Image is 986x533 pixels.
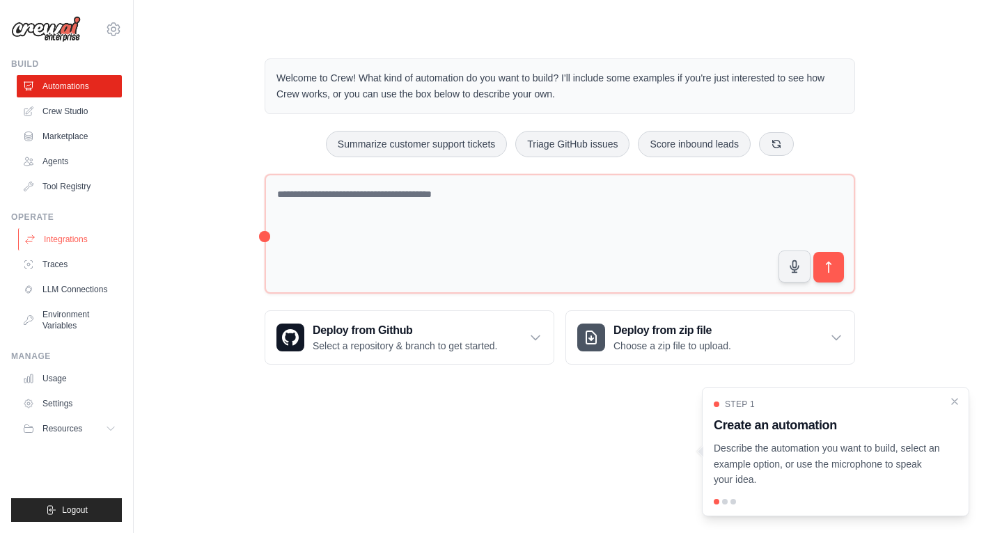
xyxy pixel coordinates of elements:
a: Usage [17,367,122,390]
a: Integrations [18,228,123,250]
a: Marketplace [17,125,122,148]
div: Manage [11,351,122,362]
div: Build [11,58,122,70]
a: Traces [17,253,122,276]
p: Describe the automation you want to build, select an example option, or use the microphone to spe... [714,440,941,488]
a: Tool Registry [17,175,122,198]
button: Resources [17,417,122,440]
p: Choose a zip file to upload. [613,339,731,353]
span: Logout [62,504,88,516]
p: Welcome to Crew! What kind of automation do you want to build? I'll include some examples if you'... [276,70,843,102]
h3: Deploy from zip file [613,322,731,339]
div: Chatwidget [916,466,986,533]
span: Step 1 [725,399,755,410]
img: Logo [11,16,81,42]
a: Settings [17,392,122,415]
span: Resources [42,423,82,434]
a: Environment Variables [17,303,122,337]
a: Agents [17,150,122,173]
a: Crew Studio [17,100,122,122]
a: LLM Connections [17,278,122,301]
button: Close walkthrough [949,396,960,407]
button: Logout [11,498,122,522]
button: Score inbound leads [638,131,751,157]
button: Triage GitHub issues [515,131,629,157]
h3: Create an automation [714,415,941,435]
h3: Deploy from Github [313,322,497,339]
p: Select a repository & branch to get started. [313,339,497,353]
button: Summarize customer support tickets [326,131,507,157]
a: Automations [17,75,122,97]
iframe: Chat Widget [916,466,986,533]
div: Operate [11,212,122,223]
